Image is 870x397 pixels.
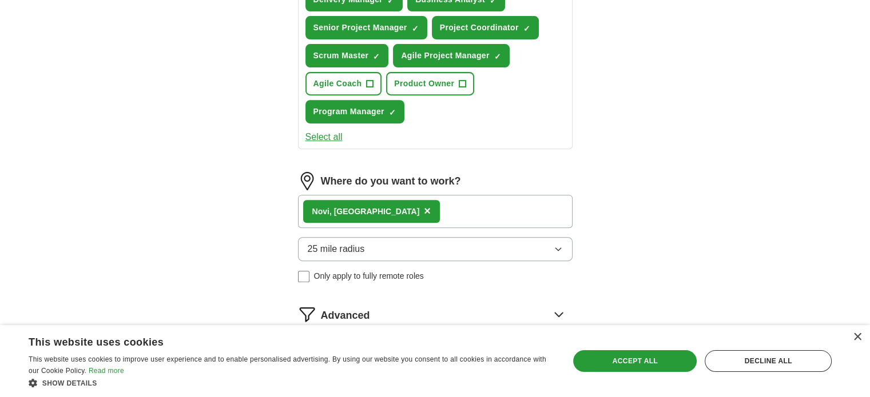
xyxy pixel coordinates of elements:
span: Scrum Master [313,50,369,62]
div: Show details [29,377,553,388]
div: Decline all [705,350,832,372]
strong: Novi [312,207,329,216]
div: This website uses cookies [29,332,525,349]
a: Read more, opens a new window [89,367,124,375]
label: Where do you want to work? [321,174,461,189]
span: ✓ [373,52,380,61]
span: Show details [42,379,97,387]
span: Product Owner [394,78,454,90]
span: Agile Coach [313,78,362,90]
button: Project Coordinator✓ [432,16,539,39]
div: Accept all [573,350,697,372]
span: × [424,204,431,217]
span: Agile Project Manager [401,50,489,62]
span: ✓ [389,108,396,117]
button: × [424,203,431,220]
button: Program Manager✓ [305,100,404,123]
button: Senior Project Manager✓ [305,16,427,39]
button: 25 mile radius [298,237,573,261]
input: Only apply to fully remote roles [298,271,309,282]
span: Program Manager [313,106,384,118]
span: Senior Project Manager [313,22,407,34]
div: , [GEOGRAPHIC_DATA] [312,206,420,218]
span: Advanced [321,308,370,323]
span: ✓ [412,24,419,33]
img: filter [298,305,316,323]
span: ✓ [494,52,501,61]
span: ✓ [523,24,530,33]
button: Scrum Master✓ [305,44,389,67]
span: Project Coordinator [440,22,519,34]
button: Select all [305,130,343,144]
span: Only apply to fully remote roles [314,270,424,282]
div: Close [853,333,861,342]
button: Agile Project Manager✓ [393,44,509,67]
span: This website uses cookies to improve user experience and to enable personalised advertising. By u... [29,355,546,375]
span: 25 mile radius [308,242,365,256]
button: Product Owner [386,72,474,95]
img: location.png [298,172,316,190]
button: Agile Coach [305,72,382,95]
